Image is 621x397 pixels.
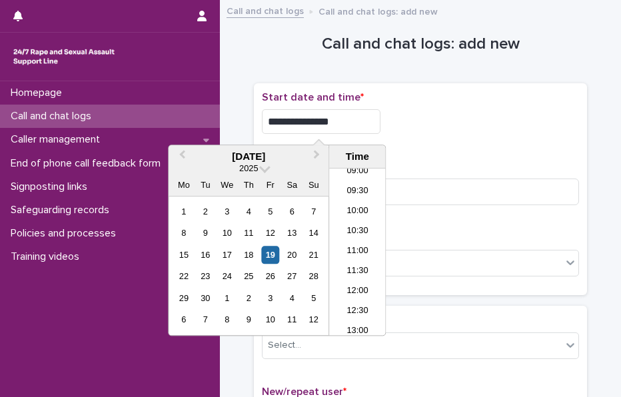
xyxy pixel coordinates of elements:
div: Choose Monday, 22 September 2025 [175,268,193,286]
li: 12:30 [329,302,386,322]
div: [DATE] [169,151,328,163]
div: Choose Sunday, 12 October 2025 [305,311,322,329]
div: Choose Tuesday, 16 September 2025 [197,246,215,264]
div: Choose Saturday, 11 October 2025 [283,311,301,329]
div: Choose Friday, 10 October 2025 [261,311,279,329]
div: Th [240,176,258,194]
li: 09:00 [329,162,386,182]
div: Choose Thursday, 18 September 2025 [240,246,258,264]
div: Choose Sunday, 7 September 2025 [305,202,322,220]
div: Choose Friday, 26 September 2025 [261,268,279,286]
div: Choose Monday, 1 September 2025 [175,202,193,220]
div: We [218,176,236,194]
img: rhQMoQhaT3yELyF149Cw [11,43,117,70]
div: Choose Friday, 3 October 2025 [261,289,279,307]
div: Choose Thursday, 2 October 2025 [240,289,258,307]
p: Caller management [5,133,111,146]
div: Mo [175,176,193,194]
div: Choose Thursday, 11 September 2025 [240,224,258,242]
div: Choose Saturday, 27 September 2025 [283,268,301,286]
div: Choose Saturday, 4 October 2025 [283,289,301,307]
div: Select... [268,338,301,352]
div: Choose Friday, 12 September 2025 [261,224,279,242]
div: Sa [283,176,301,194]
div: Choose Monday, 8 September 2025 [175,224,193,242]
span: New/repeat user [262,386,346,397]
button: Next Month [307,147,328,168]
div: Choose Wednesday, 10 September 2025 [218,224,236,242]
div: Choose Tuesday, 7 October 2025 [197,311,215,329]
div: Choose Thursday, 25 September 2025 [240,268,258,286]
div: Choose Sunday, 21 September 2025 [305,246,322,264]
div: month 2025-09 [173,201,324,331]
p: Training videos [5,250,90,263]
div: Choose Monday, 6 October 2025 [175,311,193,329]
div: Choose Thursday, 4 September 2025 [240,202,258,220]
div: Choose Sunday, 14 September 2025 [305,224,322,242]
li: 10:30 [329,222,386,242]
div: Choose Tuesday, 23 September 2025 [197,268,215,286]
p: Call and chat logs: add new [318,3,438,18]
li: 09:30 [329,182,386,202]
div: Choose Wednesday, 3 September 2025 [218,202,236,220]
h1: Call and chat logs: add new [254,35,587,54]
div: Time [332,151,382,163]
div: Choose Sunday, 5 October 2025 [305,289,322,307]
li: 11:00 [329,242,386,262]
a: Call and chat logs [227,3,304,18]
div: Choose Wednesday, 8 October 2025 [218,311,236,329]
li: 11:30 [329,262,386,282]
div: Choose Tuesday, 30 September 2025 [197,289,215,307]
div: Choose Wednesday, 1 October 2025 [218,289,236,307]
button: Previous Month [170,147,191,168]
p: Call and chat logs [5,110,102,123]
div: Choose Saturday, 13 September 2025 [283,224,301,242]
p: Safeguarding records [5,204,120,216]
li: 12:00 [329,282,386,302]
div: Choose Tuesday, 9 September 2025 [197,224,215,242]
div: Choose Friday, 5 September 2025 [261,202,279,220]
div: Choose Thursday, 9 October 2025 [240,311,258,329]
p: Signposting links [5,181,98,193]
div: Fr [261,176,279,194]
div: Choose Wednesday, 24 September 2025 [218,268,236,286]
div: Choose Wednesday, 17 September 2025 [218,246,236,264]
p: Policies and processes [5,227,127,240]
span: Start date and time [262,92,364,103]
div: Choose Saturday, 20 September 2025 [283,246,301,264]
div: Tu [197,176,215,194]
div: Su [305,176,322,194]
li: 13:00 [329,322,386,342]
div: Choose Tuesday, 2 September 2025 [197,202,215,220]
div: Choose Monday, 29 September 2025 [175,289,193,307]
li: 10:00 [329,202,386,222]
span: 2025 [239,163,258,173]
div: Choose Sunday, 28 September 2025 [305,268,322,286]
div: Choose Friday, 19 September 2025 [261,246,279,264]
div: Choose Monday, 15 September 2025 [175,246,193,264]
p: Homepage [5,87,73,99]
div: Choose Saturday, 6 September 2025 [283,202,301,220]
p: End of phone call feedback form [5,157,171,170]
